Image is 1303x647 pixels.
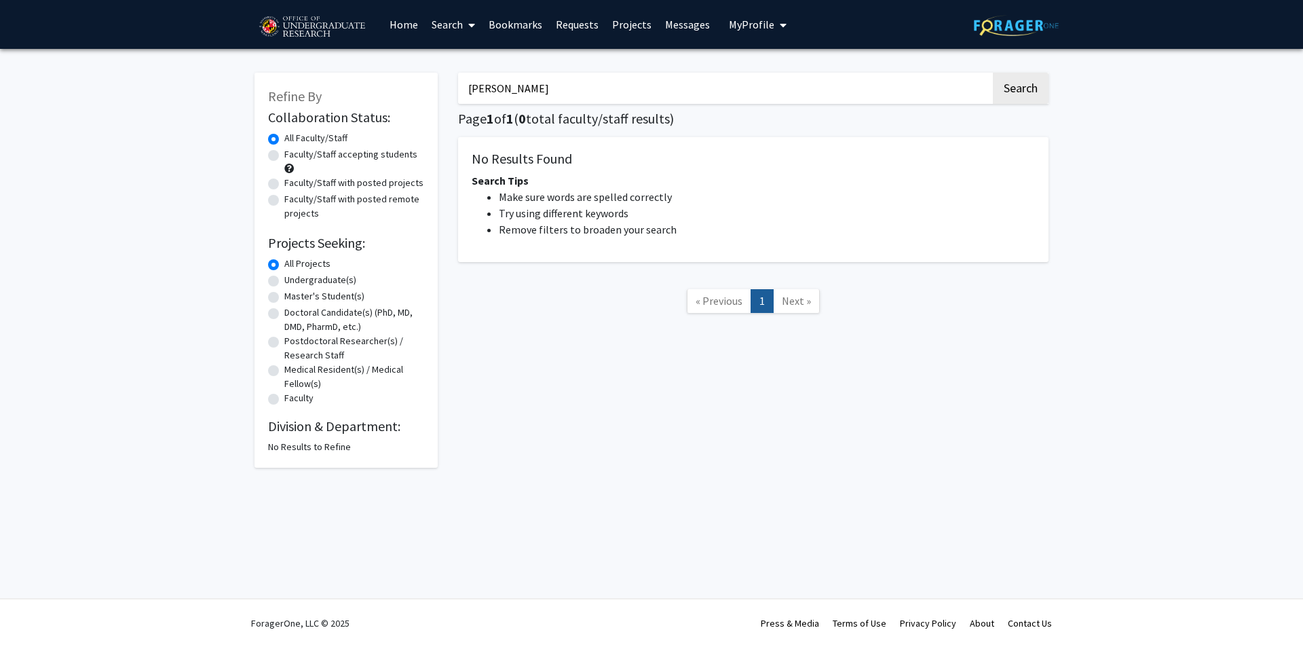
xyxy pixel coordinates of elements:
h1: Page of ( total faculty/staff results) [458,111,1049,127]
div: ForagerOne, LLC © 2025 [251,599,350,647]
li: Remove filters to broaden your search [499,221,1035,238]
img: ForagerOne Logo [974,15,1059,36]
label: All Faculty/Staff [284,131,347,145]
span: « Previous [696,294,742,308]
label: Faculty [284,391,314,405]
h2: Projects Seeking: [268,235,424,251]
div: No Results to Refine [268,440,424,454]
label: All Projects [284,257,331,271]
a: Press & Media [761,617,819,629]
a: Bookmarks [482,1,549,48]
label: Faculty/Staff with posted remote projects [284,192,424,221]
button: Search [993,73,1049,104]
a: About [970,617,994,629]
a: Previous Page [687,289,751,313]
img: University of Maryland Logo [254,10,369,44]
input: Search Keywords [458,73,991,104]
label: Medical Resident(s) / Medical Fellow(s) [284,363,424,391]
span: 1 [487,110,494,127]
a: Privacy Policy [900,617,956,629]
a: Contact Us [1008,617,1052,629]
a: Requests [549,1,605,48]
label: Faculty/Staff with posted projects [284,176,423,190]
label: Postdoctoral Researcher(s) / Research Staff [284,334,424,363]
span: 0 [518,110,526,127]
label: Doctoral Candidate(s) (PhD, MD, DMD, PharmD, etc.) [284,306,424,334]
h5: No Results Found [472,151,1035,167]
li: Try using different keywords [499,205,1035,221]
a: Messages [658,1,717,48]
span: My Profile [729,18,774,31]
label: Undergraduate(s) [284,273,356,287]
a: Next Page [773,289,820,313]
a: Terms of Use [833,617,886,629]
iframe: Chat [10,586,58,637]
h2: Division & Department: [268,418,424,435]
span: Next » [782,294,811,308]
span: 1 [506,110,514,127]
span: Search Tips [472,174,529,187]
a: 1 [751,289,774,313]
a: Home [383,1,425,48]
li: Make sure words are spelled correctly [499,189,1035,205]
label: Faculty/Staff accepting students [284,147,417,162]
h2: Collaboration Status: [268,109,424,126]
nav: Page navigation [458,276,1049,331]
span: Refine By [268,88,322,105]
a: Projects [605,1,658,48]
label: Master's Student(s) [284,289,364,303]
a: Search [425,1,482,48]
